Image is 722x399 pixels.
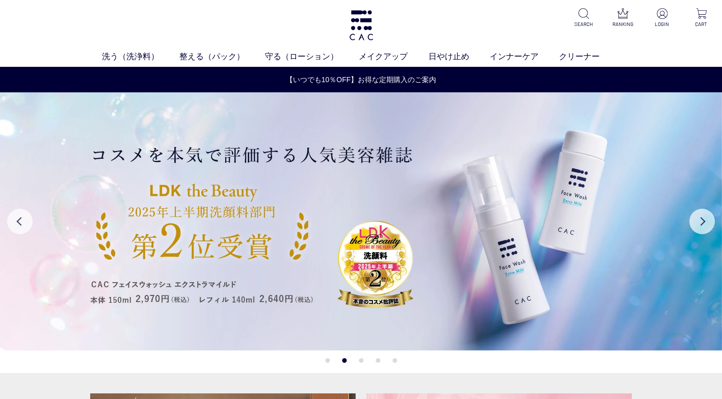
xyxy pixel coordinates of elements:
button: 1 of 5 [325,358,330,363]
a: 【いつでも10％OFF】お得な定期購入のご案内 [1,74,721,85]
p: SEARCH [571,20,596,28]
button: 5 of 5 [392,358,397,363]
a: メイクアップ [359,51,428,63]
a: RANKING [610,8,635,28]
a: 守る（ローション） [265,51,359,63]
a: 日やけ止め [429,51,490,63]
a: LOGIN [650,8,675,28]
a: CART [689,8,714,28]
p: LOGIN [650,20,675,28]
button: 4 of 5 [376,358,380,363]
button: Next [689,209,715,234]
button: 3 of 5 [359,358,363,363]
a: SEARCH [571,8,596,28]
p: RANKING [610,20,635,28]
img: logo [348,10,375,40]
a: インナーケア [490,51,559,63]
a: クリーナー [559,51,620,63]
a: 整える（パック） [179,51,265,63]
a: 洗う（洗浄料） [102,51,179,63]
button: 2 of 5 [342,358,346,363]
p: CART [689,20,714,28]
button: Previous [7,209,33,234]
